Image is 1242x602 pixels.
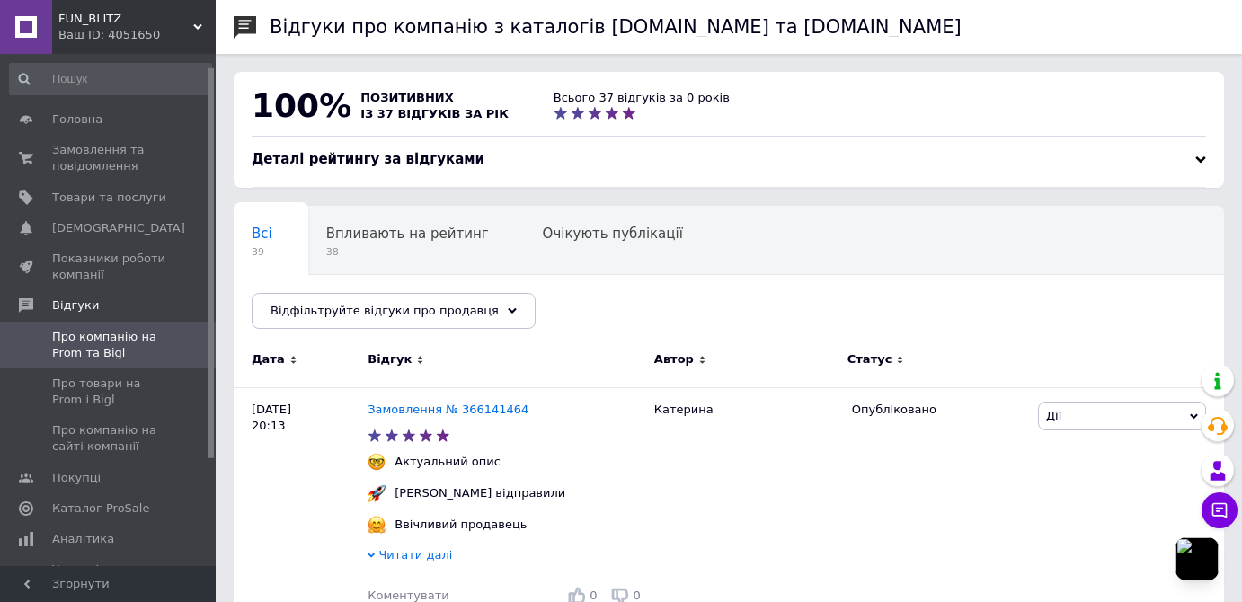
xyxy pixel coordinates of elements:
[390,454,505,470] div: Актуальний опис
[234,275,470,343] div: Опубліковані без коментаря
[852,402,1025,418] div: Опубліковано
[390,517,531,533] div: Ввічливий продавець
[252,150,1206,169] div: Деталі рейтингу за відгуками
[360,91,454,104] span: позитивних
[543,226,683,242] span: Очікують публікації
[368,403,528,416] a: Замовлення № 366141464
[52,562,166,594] span: Управління сайтом
[9,63,212,95] input: Пошук
[52,500,149,517] span: Каталог ProSale
[252,151,484,167] span: Деталі рейтингу за відгуками
[368,516,386,534] img: :hugging_face:
[252,226,272,242] span: Всі
[654,351,694,367] span: Автор
[52,220,185,236] span: [DEMOGRAPHIC_DATA]
[52,111,102,128] span: Головна
[270,16,962,38] h1: Відгуки про компанію з каталогів [DOMAIN_NAME] та [DOMAIN_NAME]
[590,589,597,602] span: 0
[52,422,166,455] span: Про компанію на сайті компанії
[1202,492,1238,528] button: Чат з покупцем
[368,484,386,502] img: :rocket:
[58,11,193,27] span: FUN_BLITZ
[326,226,489,242] span: Впливають на рейтинг
[252,245,272,259] span: 39
[52,251,166,283] span: Показники роботи компанії
[52,376,166,408] span: Про товари на Prom і Bigl
[271,304,499,317] span: Відфільтруйте відгуки про продавця
[390,485,570,501] div: [PERSON_NAME] відправили
[52,190,166,206] span: Товари та послуги
[368,453,386,471] img: :nerd_face:
[378,548,452,562] span: Читати далі
[554,90,730,106] div: Всього 37 відгуків за 0 років
[368,589,448,602] span: Коментувати
[52,142,166,174] span: Замовлення та повідомлення
[326,245,489,259] span: 38
[368,547,645,568] div: Читати далі
[1046,409,1061,422] span: Дії
[252,351,285,367] span: Дата
[368,351,412,367] span: Відгук
[252,87,351,124] span: 100%
[252,294,434,310] span: Опубліковані без комен...
[52,297,99,314] span: Відгуки
[634,589,641,602] span: 0
[52,531,114,547] span: Аналітика
[52,329,166,361] span: Про компанію на Prom та Bigl
[847,351,892,367] span: Статус
[360,107,509,120] span: із 37 відгуків за рік
[52,470,101,486] span: Покупці
[58,27,216,43] div: Ваш ID: 4051650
